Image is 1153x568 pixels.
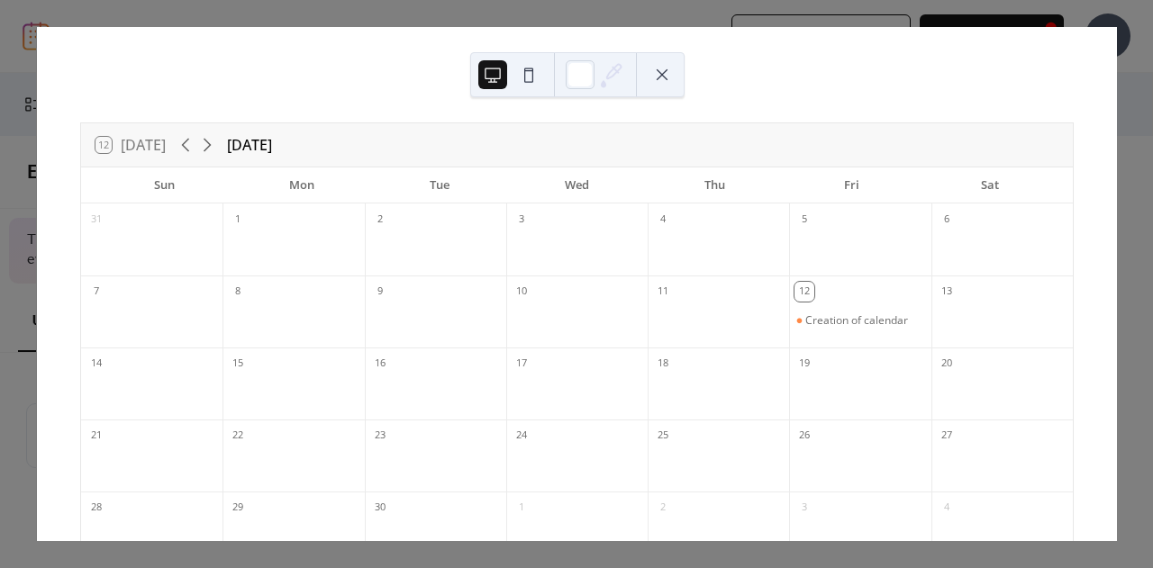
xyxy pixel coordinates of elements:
div: 22 [228,426,248,446]
div: 4 [937,498,957,518]
div: 11 [653,282,673,302]
div: 4 [653,210,673,230]
div: 9 [370,282,390,302]
div: Sat [921,167,1058,203]
div: 6 [937,210,957,230]
div: Fri [784,167,921,203]
div: 13 [937,282,957,302]
div: Creation of calendar [789,313,931,328]
div: Sun [95,167,233,203]
div: Creation of calendar [805,313,908,328]
div: 7 [86,282,106,302]
div: Wed [508,167,646,203]
div: [DATE] [227,134,272,156]
div: 1 [228,210,248,230]
div: 3 [794,498,814,518]
div: 14 [86,354,106,374]
div: 17 [512,354,531,374]
div: 5 [794,210,814,230]
div: 18 [653,354,673,374]
div: 29 [228,498,248,518]
div: Mon [233,167,371,203]
div: 2 [653,498,673,518]
div: 31 [86,210,106,230]
div: 16 [370,354,390,374]
div: 27 [937,426,957,446]
div: 10 [512,282,531,302]
div: 1 [512,498,531,518]
div: 8 [228,282,248,302]
div: 28 [86,498,106,518]
div: 3 [512,210,531,230]
div: 25 [653,426,673,446]
div: 26 [794,426,814,446]
div: 2 [370,210,390,230]
div: 19 [794,354,814,374]
div: 20 [937,354,957,374]
div: 23 [370,426,390,446]
div: 21 [86,426,106,446]
div: Thu [646,167,784,203]
div: Tue [370,167,508,203]
div: 12 [794,282,814,302]
div: 15 [228,354,248,374]
div: 24 [512,426,531,446]
div: 30 [370,498,390,518]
